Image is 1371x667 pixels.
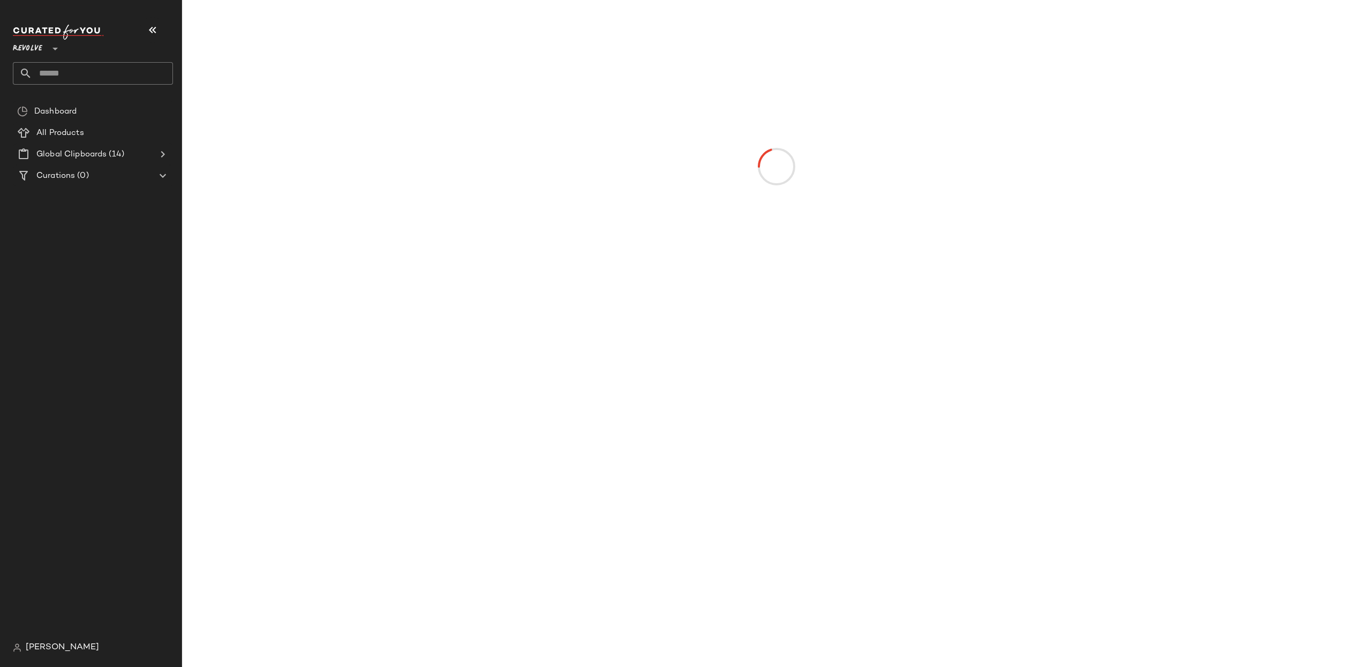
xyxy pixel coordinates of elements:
[13,643,21,652] img: svg%3e
[26,641,99,654] span: [PERSON_NAME]
[75,170,88,182] span: (0)
[13,36,42,56] span: Revolve
[13,25,104,40] img: cfy_white_logo.C9jOOHJF.svg
[36,127,84,139] span: All Products
[34,106,77,118] span: Dashboard
[36,148,107,161] span: Global Clipboards
[17,106,28,117] img: svg%3e
[36,170,75,182] span: Curations
[107,148,124,161] span: (14)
